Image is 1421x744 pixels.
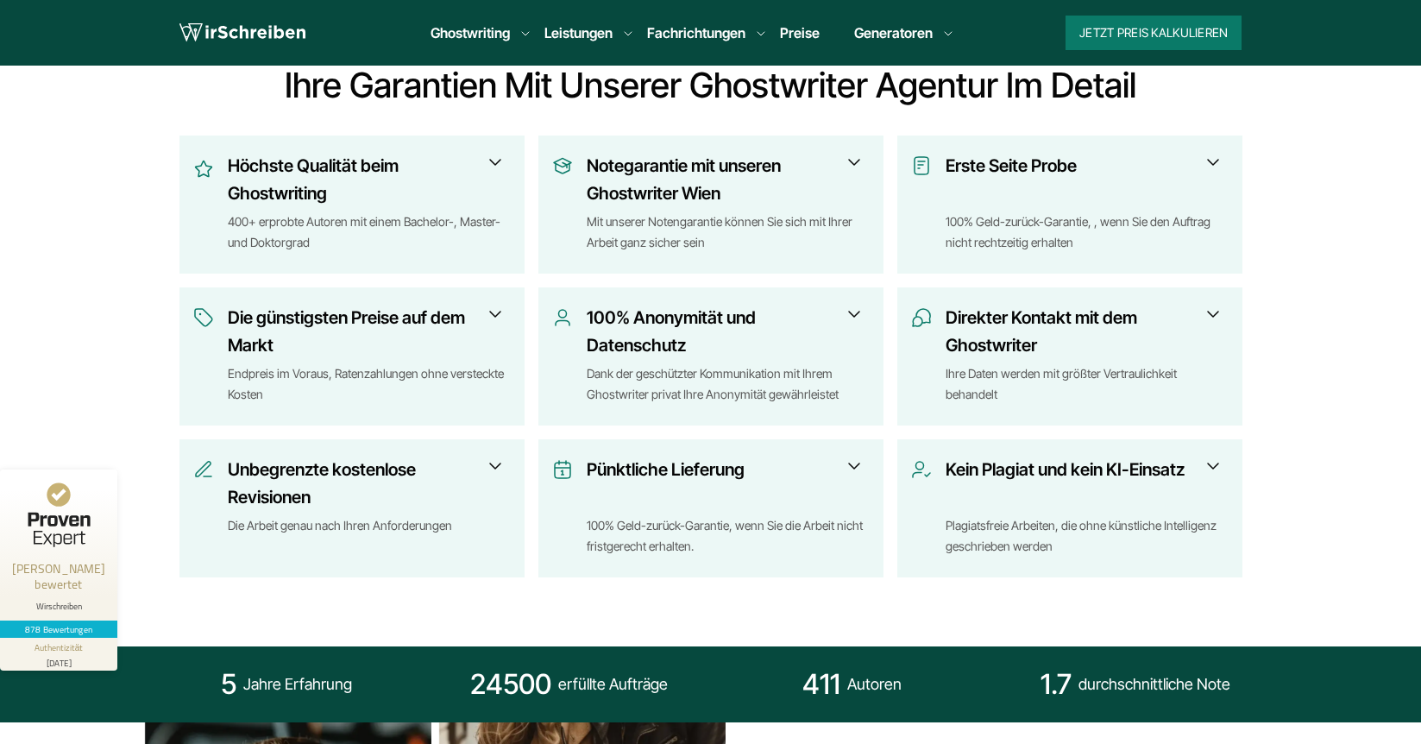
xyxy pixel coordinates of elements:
[911,155,932,176] img: Erste Seite Probe
[780,24,820,41] a: Preise
[228,363,511,405] div: Endpreis im Voraus, Ratenzahlungen ohne versteckte Kosten
[1066,16,1242,50] button: Jetzt Preis kalkulieren
[552,459,573,480] img: Pünktliche Lieferung
[1078,671,1230,698] span: durchschnittliche Note
[7,601,110,612] div: Wirschreiben
[946,456,1217,511] h3: Kein Plagiat und kein KI-Einsatz
[228,211,511,253] div: 400+ erprobte Autoren mit einem Bachelor-, Master- und Doktorgrad
[587,456,858,511] h3: Pünktliche Lieferung
[193,307,214,328] img: Die günstigsten Preise auf dem Markt
[587,304,858,359] h3: 100% Anonymität und Datenschutz
[228,152,500,207] h3: Höchste Qualität beim Ghostwriting
[847,671,902,698] span: Autoren
[647,22,745,43] a: Fachrichtungen
[587,515,870,557] div: 100% Geld-zurück-Garantie, wenn Sie die Arbeit nicht fristgerecht erhalten.
[558,671,668,698] span: erfüllte Aufträge
[193,155,214,183] img: Höchste Qualität beim Ghostwriting
[552,155,573,176] img: Notegarantie mit unseren Ghostwriter Wien
[179,65,1242,106] h2: Ihre Garantien mit unserer Ghostwriter Agentur im Detail
[911,307,932,328] img: Direkter Kontakt mit dem Ghostwriter
[1041,667,1072,702] strong: 1.7
[587,363,870,405] div: Dank der geschützter Kommunikation mit Ihrem Ghostwriter privat Ihre Anonymität gewährleistet
[7,654,110,667] div: [DATE]
[946,363,1229,405] div: Ihre Daten werden mit größter Vertraulichkeit behandelt
[911,459,932,480] img: Kein Plagiat und kein KI-Einsatz
[552,307,573,328] img: 100% Anonymität und Datenschutz
[946,152,1217,207] h3: Erste Seite Probe
[587,152,858,207] h3: Notegarantie mit unseren Ghostwriter Wien
[179,20,305,46] img: logo wirschreiben
[193,459,214,480] img: Unbegrenzte kostenlose Revisionen
[35,641,84,654] div: Authentizität
[221,667,236,702] strong: 5
[946,515,1229,557] div: Plagiatsfreie Arbeiten, die ohne künstliche Intelligenz geschrieben werden
[470,667,551,702] strong: 24500
[802,667,840,702] strong: 411
[946,211,1229,253] div: 100% Geld-zurück-Garantie, , wenn Sie den Auftrag nicht rechtzeitig erhalten
[243,671,352,698] span: Jahre Erfahrung
[854,22,933,43] a: Generatoren
[431,22,510,43] a: Ghostwriting
[228,304,500,359] h3: Die günstigsten Preise auf dem Markt
[544,22,613,43] a: Leistungen
[228,515,511,557] div: Die Arbeit genau nach Ihren Anforderungen
[228,456,500,511] h3: Unbegrenzte kostenlose Revisionen
[946,304,1217,359] h3: Direkter Kontakt mit dem Ghostwriter
[587,211,870,253] div: Mit unserer Notengarantie können Sie sich mit Ihrer Arbeit ganz sicher sein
